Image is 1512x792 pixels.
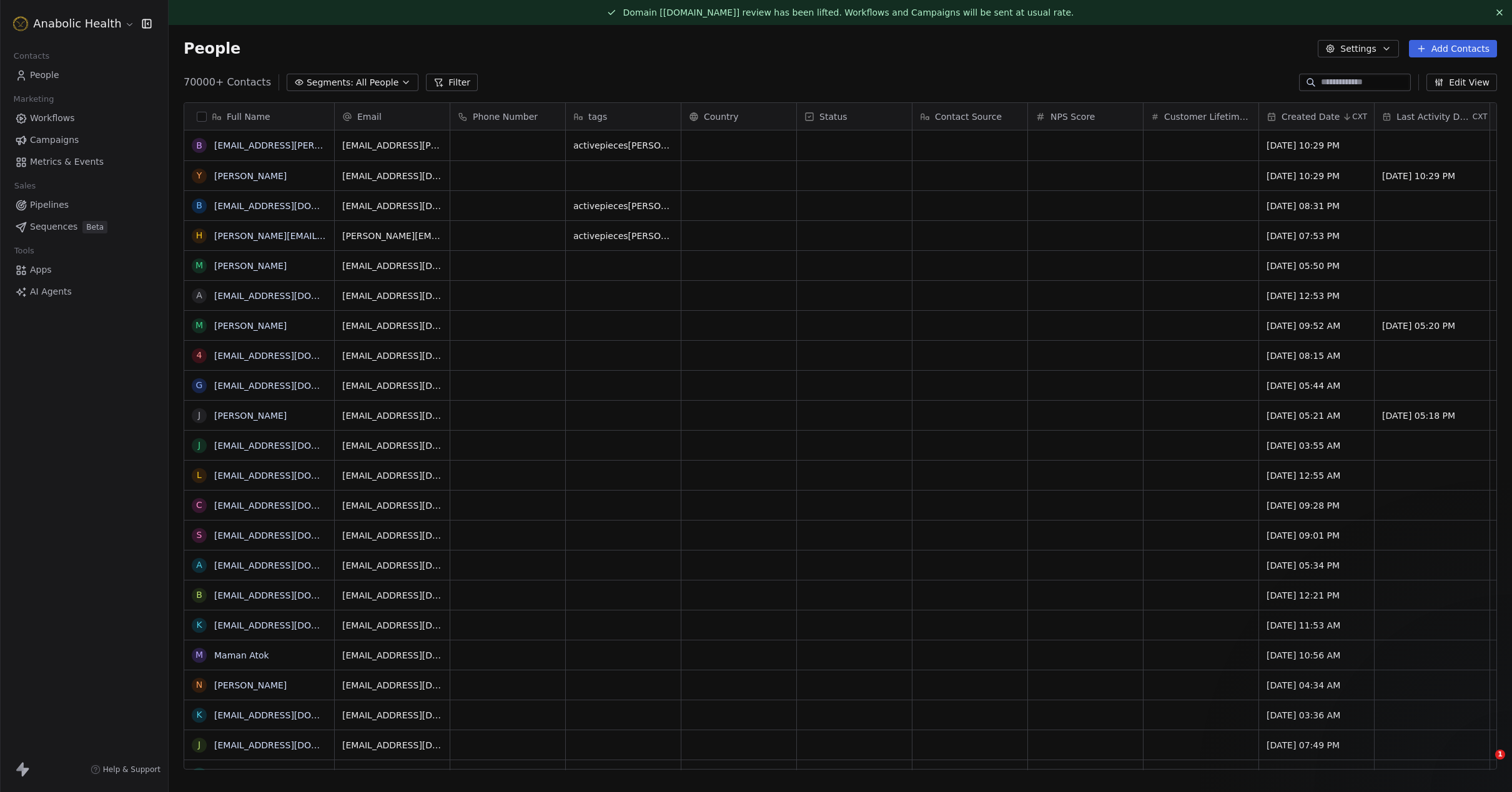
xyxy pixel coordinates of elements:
span: Last Activity Date [1396,110,1470,123]
span: Email [357,110,382,123]
div: Country [681,103,796,130]
span: Status [819,110,847,123]
div: h [196,229,203,242]
div: tags [566,103,681,130]
span: [EMAIL_ADDRESS][DOMAIN_NAME] [342,379,442,392]
span: tags [588,110,607,123]
button: Anabolic Health [15,13,133,34]
img: Anabolic-Health-Icon-192.png [13,16,28,31]
div: j [198,738,200,751]
span: [EMAIL_ADDRESS][DOMAIN_NAME] [342,649,442,662]
div: Full Name [184,103,334,130]
span: [EMAIL_ADDRESS][DOMAIN_NAME] [342,260,442,272]
span: [DATE] 09:28 PM [1267,499,1366,512]
span: [DATE] 03:55 AM [1267,439,1366,452]
span: Segments: [307,76,353,89]
div: g [196,379,203,392]
span: [EMAIL_ADDRESS][DOMAIN_NAME] [342,350,442,362]
button: Settings [1318,40,1398,57]
span: 1 [1495,750,1505,760]
span: [EMAIL_ADDRESS][DOMAIN_NAME] [342,439,442,452]
a: [EMAIL_ADDRESS][DOMAIN_NAME] [214,770,367,780]
span: activepieces [PERSON_NAME][URL] spin_the_wheel webhook [573,200,673,212]
span: Pipelines [30,198,69,212]
a: Apps [10,260,158,280]
button: Filter [426,74,478,91]
span: [DATE] 05:44 AM [1267,379,1366,392]
a: [EMAIL_ADDRESS][DOMAIN_NAME] [214,441,367,451]
span: [DATE] 03:36 AM [1267,709,1366,721]
a: [PERSON_NAME] [214,171,287,181]
span: [DATE] 10:29 PM [1267,170,1366,182]
span: [DATE] 10:29 PM [1382,170,1482,182]
a: Help & Support [91,765,161,775]
span: [EMAIL_ADDRESS][DOMAIN_NAME] [342,290,442,302]
div: M [195,648,203,662]
span: [EMAIL_ADDRESS][DOMAIN_NAME] [342,529,442,542]
div: c [196,499,202,512]
span: Created Date [1282,110,1340,123]
a: [EMAIL_ADDRESS][DOMAIN_NAME] [214,351,367,361]
span: Campaigns [30,134,79,147]
span: Customer Lifetime Value [1164,110,1251,123]
a: AI Agents [10,281,158,302]
span: [EMAIL_ADDRESS][PERSON_NAME][DOMAIN_NAME] [342,139,442,152]
span: Contacts [8,47,55,66]
span: [EMAIL_ADDRESS][DOMAIN_NAME] [342,619,442,632]
span: activepieces [PERSON_NAME][URL] spin_the_wheel webhook [573,769,673,781]
div: Phone Number [450,103,565,130]
span: Contact Source [935,110,1002,123]
span: Full Name [227,110,270,123]
a: [EMAIL_ADDRESS][DOMAIN_NAME] [214,501,367,511]
span: Tools [9,242,39,260]
span: Workflows [30,112,75,125]
span: [DATE] 11:53 AM [1267,619,1366,632]
span: [DATE] 08:15 AM [1267,350,1366,362]
a: Maman Atok [214,650,269,660]
span: [DATE] 12:53 PM [1267,290,1366,302]
span: Metrics & Events [30,155,104,169]
span: [EMAIL_ADDRESS][DOMAIN_NAME] [342,320,442,332]
span: Marketing [8,90,59,109]
span: [EMAIL_ADDRESS][DOMAIN_NAME] [342,499,442,512]
span: 70000+ Contacts [184,75,271,90]
a: Pipelines [10,195,158,215]
a: [EMAIL_ADDRESS][DOMAIN_NAME] [214,201,367,211]
span: [DATE] 08:31 PM [1267,200,1366,212]
div: m [195,768,203,781]
span: [DATE] 05:18 PM [1382,409,1482,422]
div: Status [797,103,912,130]
span: [DATE] 10:56 AM [1267,649,1366,662]
div: k [196,618,202,632]
span: Phone Number [473,110,538,123]
button: Add Contacts [1409,40,1497,57]
span: activepieces [PERSON_NAME][URL] spin_the_wheel webhook [573,230,673,242]
span: All People [356,76,398,89]
div: Created DateCXT [1259,103,1374,130]
div: a [196,559,202,572]
a: [EMAIL_ADDRESS][PERSON_NAME][DOMAIN_NAME] [214,140,440,150]
iframe: Intercom live chat [1470,750,1500,780]
span: Anabolic Health [33,16,121,32]
div: l [197,469,202,482]
button: Edit View [1426,74,1497,91]
a: [EMAIL_ADDRESS][DOMAIN_NAME] [214,590,367,600]
a: [EMAIL_ADDRESS][DOMAIN_NAME] [214,560,367,570]
span: People [30,69,59,82]
span: [DATE] 12:55 AM [1267,469,1366,482]
a: People [10,65,158,86]
a: [EMAIL_ADDRESS][DOMAIN_NAME] [214,291,367,301]
div: 4 [197,349,202,362]
div: j [198,439,200,452]
a: Campaigns [10,130,158,150]
span: [DATE] 09:01 PM [1267,529,1366,542]
div: b [196,199,202,212]
a: Workflows [10,108,158,129]
span: People [184,39,240,58]
span: [DATE] 10:29 PM [1267,139,1366,152]
span: CXT [1352,112,1367,122]
span: Apps [30,263,52,276]
span: NPS Score [1050,110,1095,123]
div: M [195,319,203,332]
span: [DATE] 07:53 PM [1267,230,1366,242]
